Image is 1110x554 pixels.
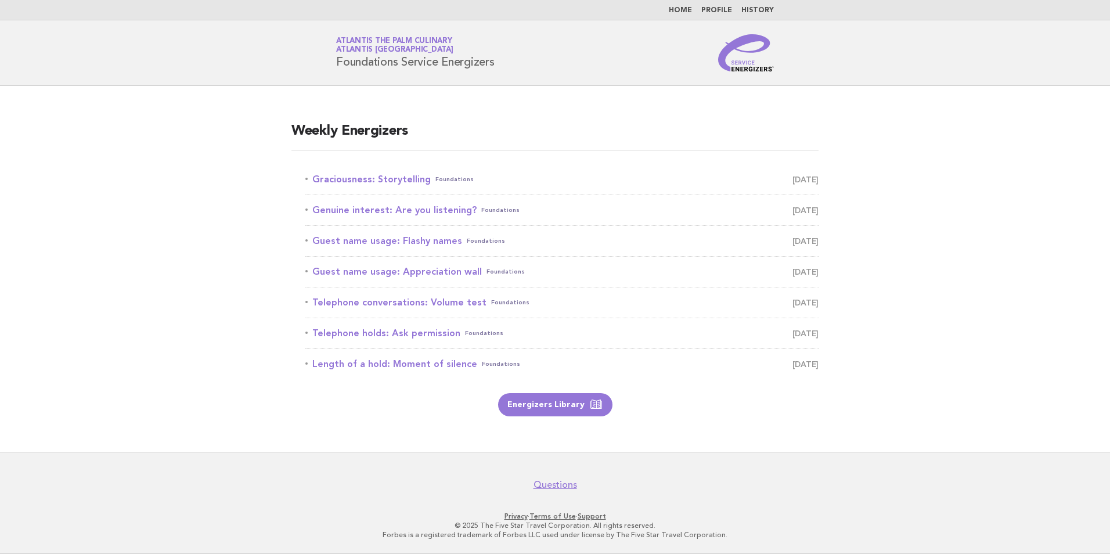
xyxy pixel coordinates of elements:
[792,171,819,188] span: [DATE]
[578,512,606,520] a: Support
[534,479,577,491] a: Questions
[504,512,528,520] a: Privacy
[305,264,819,280] a: Guest name usage: Appreciation wallFoundations [DATE]
[336,46,453,54] span: Atlantis [GEOGRAPHIC_DATA]
[305,233,819,249] a: Guest name usage: Flashy namesFoundations [DATE]
[498,393,612,416] a: Energizers Library
[792,264,819,280] span: [DATE]
[291,122,819,150] h2: Weekly Energizers
[305,356,819,372] a: Length of a hold: Moment of silenceFoundations [DATE]
[465,325,503,341] span: Foundations
[336,37,453,53] a: Atlantis The Palm CulinaryAtlantis [GEOGRAPHIC_DATA]
[305,202,819,218] a: Genuine interest: Are you listening?Foundations [DATE]
[792,233,819,249] span: [DATE]
[305,325,819,341] a: Telephone holds: Ask permissionFoundations [DATE]
[701,7,732,14] a: Profile
[200,530,910,539] p: Forbes is a registered trademark of Forbes LLC used under license by The Five Star Travel Corpora...
[435,171,474,188] span: Foundations
[200,521,910,530] p: © 2025 The Five Star Travel Corporation. All rights reserved.
[305,171,819,188] a: Graciousness: StorytellingFoundations [DATE]
[792,325,819,341] span: [DATE]
[486,264,525,280] span: Foundations
[529,512,576,520] a: Terms of Use
[481,202,520,218] span: Foundations
[467,233,505,249] span: Foundations
[200,512,910,521] p: · ·
[792,294,819,311] span: [DATE]
[718,34,774,71] img: Service Energizers
[741,7,774,14] a: History
[669,7,692,14] a: Home
[305,294,819,311] a: Telephone conversations: Volume testFoundations [DATE]
[482,356,520,372] span: Foundations
[792,202,819,218] span: [DATE]
[491,294,529,311] span: Foundations
[792,356,819,372] span: [DATE]
[336,38,495,68] h1: Foundations Service Energizers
